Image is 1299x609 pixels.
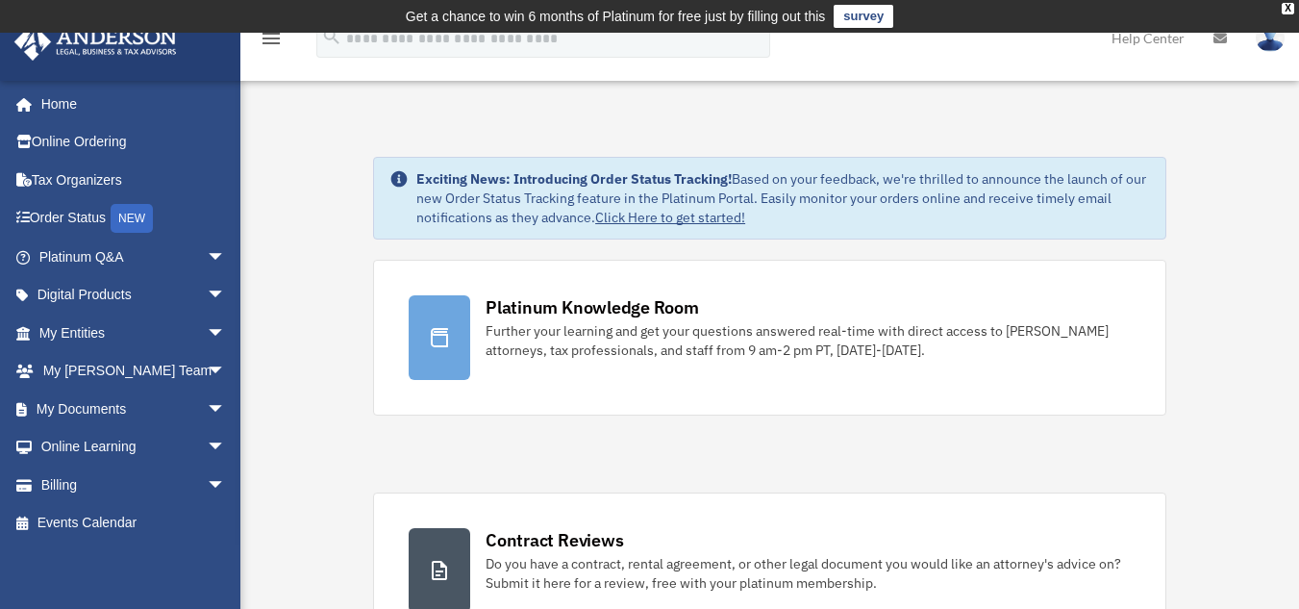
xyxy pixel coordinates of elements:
[595,209,745,226] a: Click Here to get started!
[9,23,183,61] img: Anderson Advisors Platinum Portal
[406,5,826,28] div: Get a chance to win 6 months of Platinum for free just by filling out this
[13,85,245,123] a: Home
[834,5,893,28] a: survey
[13,466,255,504] a: Billingarrow_drop_down
[260,34,283,50] a: menu
[207,466,245,505] span: arrow_drop_down
[13,504,255,543] a: Events Calendar
[207,428,245,468] span: arrow_drop_down
[13,314,255,352] a: My Entitiesarrow_drop_down
[13,199,255,239] a: Order StatusNEW
[13,352,255,391] a: My [PERSON_NAME] Teamarrow_drop_down
[111,204,153,233] div: NEW
[373,260,1166,416] a: Platinum Knowledge Room Further your learning and get your questions answered real-time with dire...
[486,321,1131,360] div: Further your learning and get your questions answered real-time with direct access to [PERSON_NAM...
[1256,24,1285,52] img: User Pic
[207,390,245,429] span: arrow_drop_down
[207,276,245,316] span: arrow_drop_down
[13,161,255,199] a: Tax Organizers
[416,169,1150,227] div: Based on your feedback, we're thrilled to announce the launch of our new Order Status Tracking fe...
[321,26,342,47] i: search
[486,554,1131,593] div: Do you have a contract, rental agreement, or other legal document you would like an attorney's ad...
[13,123,255,162] a: Online Ordering
[486,528,623,552] div: Contract Reviews
[13,390,255,428] a: My Documentsarrow_drop_down
[207,238,245,277] span: arrow_drop_down
[13,276,255,315] a: Digital Productsarrow_drop_down
[207,352,245,392] span: arrow_drop_down
[207,314,245,353] span: arrow_drop_down
[13,238,255,276] a: Platinum Q&Aarrow_drop_down
[486,295,699,319] div: Platinum Knowledge Room
[260,27,283,50] i: menu
[13,428,255,467] a: Online Learningarrow_drop_down
[1282,3,1294,14] div: close
[416,170,732,188] strong: Exciting News: Introducing Order Status Tracking!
